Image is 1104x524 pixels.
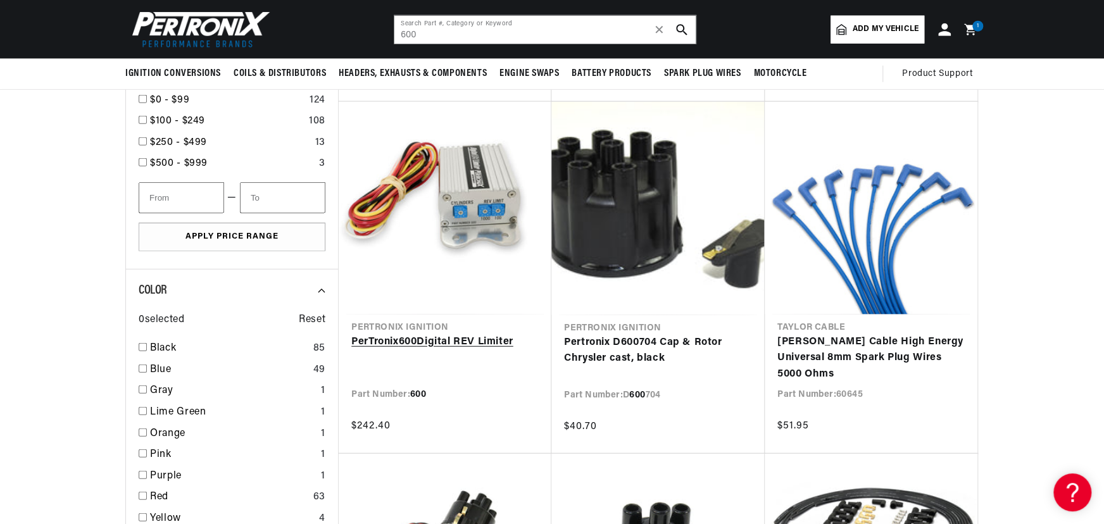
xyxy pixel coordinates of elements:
[313,362,325,378] div: 49
[150,468,316,485] a: Purple
[658,59,748,89] summary: Spark Plug Wires
[150,489,308,506] a: Red
[139,182,224,213] input: From
[150,158,208,168] span: $500 - $999
[321,404,325,421] div: 1
[125,67,221,80] span: Ignition Conversions
[853,23,919,35] span: Add my vehicle
[299,312,325,328] span: Reset
[565,59,658,89] summary: Battery Products
[150,340,308,357] a: Black
[150,426,316,442] a: Orange
[664,67,741,80] span: Spark Plug Wires
[321,426,325,442] div: 1
[227,59,332,89] summary: Coils & Distributors
[309,113,325,130] div: 108
[339,67,487,80] span: Headers, Exhausts & Components
[150,95,189,105] span: $0 - $99
[564,335,752,367] a: Pertronix D600704 Cap & Rotor Chrysler cast, black
[394,16,696,44] input: Search Part #, Category or Keyword
[977,21,979,32] span: 1
[499,67,559,80] span: Engine Swaps
[125,8,271,51] img: Pertronix
[150,137,207,147] span: $250 - $499
[493,59,565,89] summary: Engine Swaps
[902,59,979,89] summary: Product Support
[150,116,205,126] span: $100 - $249
[321,383,325,399] div: 1
[902,67,972,81] span: Product Support
[150,362,308,378] a: Blue
[319,156,325,172] div: 3
[313,489,325,506] div: 63
[150,383,316,399] a: Gray
[668,16,696,44] button: search button
[572,67,651,80] span: Battery Products
[310,92,325,109] div: 124
[313,340,325,357] div: 85
[831,16,924,44] a: Add my vehicle
[227,190,237,206] span: —
[315,135,325,151] div: 13
[139,223,325,251] button: Apply Price Range
[332,59,493,89] summary: Headers, Exhausts & Components
[240,182,325,213] input: To
[139,284,167,297] span: Color
[321,468,325,485] div: 1
[747,59,813,89] summary: Motorcycle
[321,447,325,463] div: 1
[234,67,326,80] span: Coils & Distributors
[150,404,316,421] a: Lime Green
[351,334,539,351] a: PerTronix600Digital REV Limiter
[139,312,184,328] span: 0 selected
[150,447,316,463] a: Pink
[777,334,965,383] a: [PERSON_NAME] Cable High Energy Universal 8mm Spark Plug Wires 5000 Ohms
[125,59,227,89] summary: Ignition Conversions
[753,67,806,80] span: Motorcycle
